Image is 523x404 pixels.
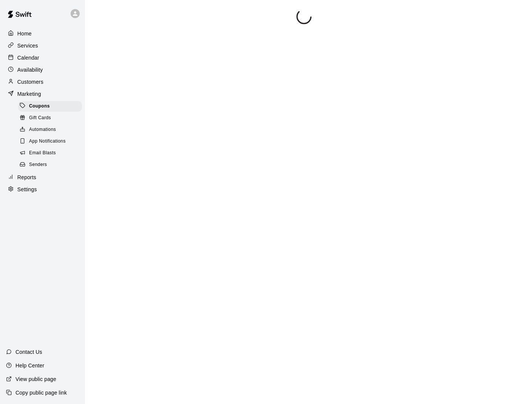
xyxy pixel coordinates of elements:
a: Home [6,28,79,39]
p: Marketing [17,90,41,98]
p: Services [17,42,38,49]
a: Calendar [6,52,79,63]
p: Contact Us [15,348,42,356]
div: Coupons [18,101,82,112]
a: Customers [6,76,79,88]
div: Gift Cards [18,113,82,123]
span: Coupons [29,103,50,110]
div: Senders [18,160,82,170]
div: Email Blasts [18,148,82,158]
span: Email Blasts [29,149,56,157]
div: Automations [18,124,82,135]
span: Gift Cards [29,114,51,122]
span: Senders [29,161,47,169]
p: Home [17,30,32,37]
a: Email Blasts [18,147,85,159]
a: Senders [18,159,85,171]
p: Calendar [17,54,39,61]
a: Marketing [6,88,79,100]
p: View public page [15,375,56,383]
span: App Notifications [29,138,66,145]
a: Coupons [18,100,85,112]
a: Settings [6,184,79,195]
a: Services [6,40,79,51]
p: Customers [17,78,43,86]
a: Automations [18,124,85,136]
a: Availability [6,64,79,75]
p: Help Center [15,362,44,369]
a: Gift Cards [18,112,85,124]
span: Automations [29,126,56,134]
a: App Notifications [18,136,85,147]
p: Reports [17,174,36,181]
div: App Notifications [18,136,82,147]
p: Settings [17,186,37,193]
p: Availability [17,66,43,74]
p: Copy public page link [15,389,67,396]
a: Reports [6,172,79,183]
